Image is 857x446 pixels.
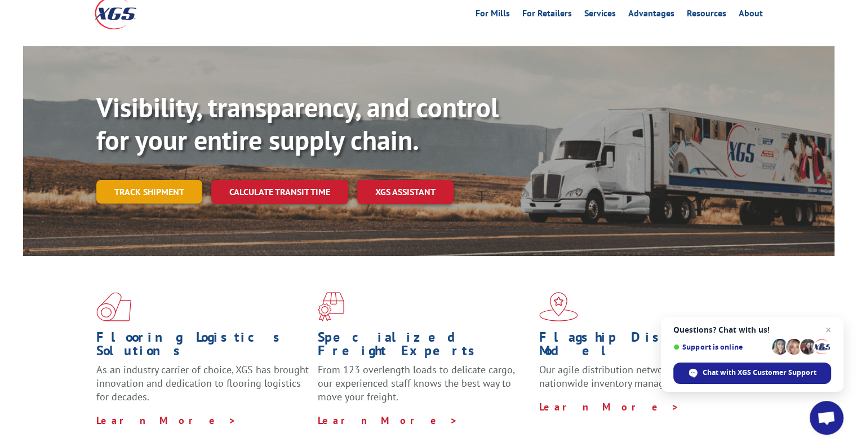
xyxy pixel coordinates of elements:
a: Services [584,9,616,21]
a: Track shipment [96,180,202,204]
a: Learn More > [539,400,680,413]
span: Chat with XGS Customer Support [703,368,816,378]
div: Chat with XGS Customer Support [673,363,831,384]
a: Calculate transit time [211,180,348,204]
h1: Specialized Freight Experts [318,330,531,363]
a: Learn More > [96,414,237,427]
a: For Retailers [522,9,572,21]
a: About [739,9,763,21]
span: Questions? Chat with us! [673,325,831,334]
a: Advantages [628,9,674,21]
span: As an industry carrier of choice, XGS has brought innovation and dedication to flooring logistics... [96,363,309,403]
h1: Flooring Logistics Solutions [96,330,309,363]
img: xgs-icon-flagship-distribution-model-red [539,292,578,321]
span: Our agile distribution network gives you nationwide inventory management on demand. [539,363,747,390]
span: Support is online [673,343,768,351]
img: xgs-icon-total-supply-chain-intelligence-red [96,292,131,321]
span: Close chat [822,323,835,337]
a: XGS ASSISTANT [357,180,454,204]
img: xgs-icon-focused-on-flooring-red [318,292,344,321]
b: Visibility, transparency, and control for your entire supply chain. [96,90,499,157]
a: Resources [687,9,726,21]
p: From 123 overlength loads to delicate cargo, our experienced staff knows the best way to move you... [318,363,531,413]
h1: Flagship Distribution Model [539,330,752,363]
a: For Mills [476,9,510,21]
div: Open chat [810,401,843,435]
a: Learn More > [318,414,458,427]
